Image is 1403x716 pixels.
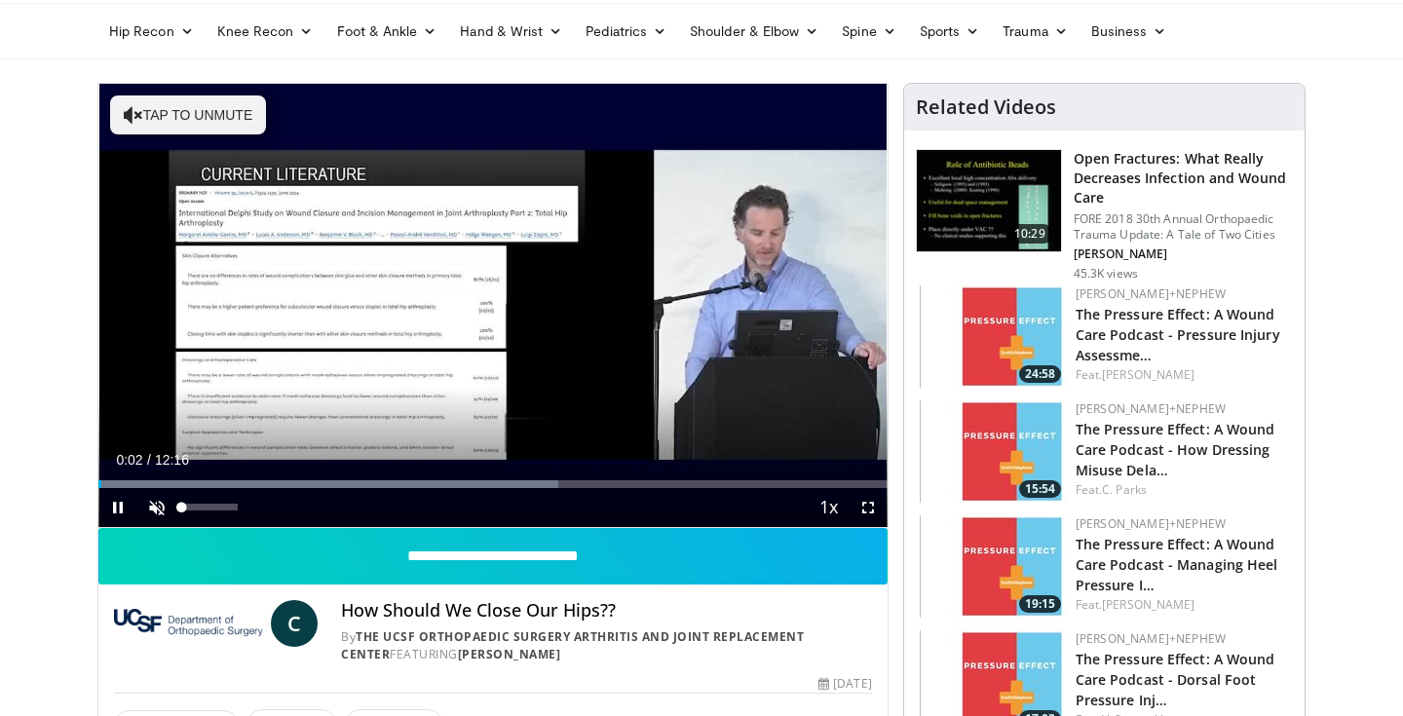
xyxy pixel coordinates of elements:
a: 24:58 [920,285,1066,388]
div: Volume Level [181,504,237,510]
img: The UCSF Orthopaedic Surgery Arthritis and Joint Replacement Center [114,600,263,647]
a: Sports [908,12,992,51]
span: 12:16 [155,452,189,468]
a: 15:54 [920,400,1066,503]
a: The Pressure Effect: A Wound Care Podcast - Dorsal Foot Pressure Inj… [1076,650,1275,709]
a: C. Parks [1102,481,1147,498]
a: [PERSON_NAME] [458,646,561,662]
span: / [147,452,151,468]
img: 2a658e12-bd38-46e9-9f21-8239cc81ed40.150x105_q85_crop-smart_upscale.jpg [920,285,1066,388]
a: [PERSON_NAME] [1102,366,1194,383]
a: 10:29 Open Fractures: What Really Decreases Infection and Wound Care FORE 2018 30th Annual Orthop... [916,149,1293,282]
p: [PERSON_NAME] [1074,246,1293,262]
div: Feat. [1076,366,1289,384]
a: 19:15 [920,515,1066,618]
img: 61e02083-5525-4adc-9284-c4ef5d0bd3c4.150x105_q85_crop-smart_upscale.jpg [920,400,1066,503]
button: Unmute [137,488,176,527]
a: [PERSON_NAME]+Nephew [1076,515,1226,532]
a: The Pressure Effect: A Wound Care Podcast - Managing Heel Pressure I… [1076,535,1278,594]
div: Feat. [1076,481,1289,499]
a: Spine [830,12,907,51]
a: The UCSF Orthopaedic Surgery Arthritis and Joint Replacement Center [341,628,804,662]
div: Feat. [1076,596,1289,614]
span: 10:29 [1006,224,1053,244]
a: The Pressure Effect: A Wound Care Podcast - How Dressing Misuse Dela… [1076,420,1275,479]
a: Hip Recon [97,12,206,51]
a: The Pressure Effect: A Wound Care Podcast - Pressure Injury Assessme… [1076,305,1280,364]
h4: Related Videos [916,95,1056,119]
button: Playback Rate [810,488,849,527]
span: 0:02 [116,452,142,468]
a: Business [1080,12,1179,51]
a: [PERSON_NAME]+Nephew [1076,400,1226,417]
img: 60a7b2e5-50df-40c4-868a-521487974819.150x105_q85_crop-smart_upscale.jpg [920,515,1066,618]
a: [PERSON_NAME]+Nephew [1076,630,1226,647]
h3: Open Fractures: What Really Decreases Infection and Wound Care [1074,149,1293,207]
a: Knee Recon [206,12,325,51]
p: 45.3K views [1074,266,1138,282]
a: C [271,600,318,647]
span: 15:54 [1019,480,1061,498]
a: [PERSON_NAME] [1102,596,1194,613]
button: Pause [98,488,137,527]
div: [DATE] [818,675,871,693]
h4: How Should We Close Our Hips?? [341,600,871,622]
a: Pediatrics [574,12,678,51]
a: Trauma [991,12,1080,51]
a: Hand & Wrist [448,12,574,51]
button: Tap to unmute [110,95,266,134]
a: Foot & Ankle [325,12,449,51]
video-js: Video Player [98,84,888,528]
a: Shoulder & Elbow [678,12,830,51]
p: FORE 2018 30th Annual Orthopaedic Trauma Update: A Tale of Two Cities [1074,211,1293,243]
a: [PERSON_NAME]+Nephew [1076,285,1226,302]
span: 24:58 [1019,365,1061,383]
span: 19:15 [1019,595,1061,613]
button: Fullscreen [849,488,888,527]
img: ded7be61-cdd8-40fc-98a3-de551fea390e.150x105_q85_crop-smart_upscale.jpg [917,150,1061,251]
div: Progress Bar [98,480,888,488]
div: By FEATURING [341,628,871,663]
